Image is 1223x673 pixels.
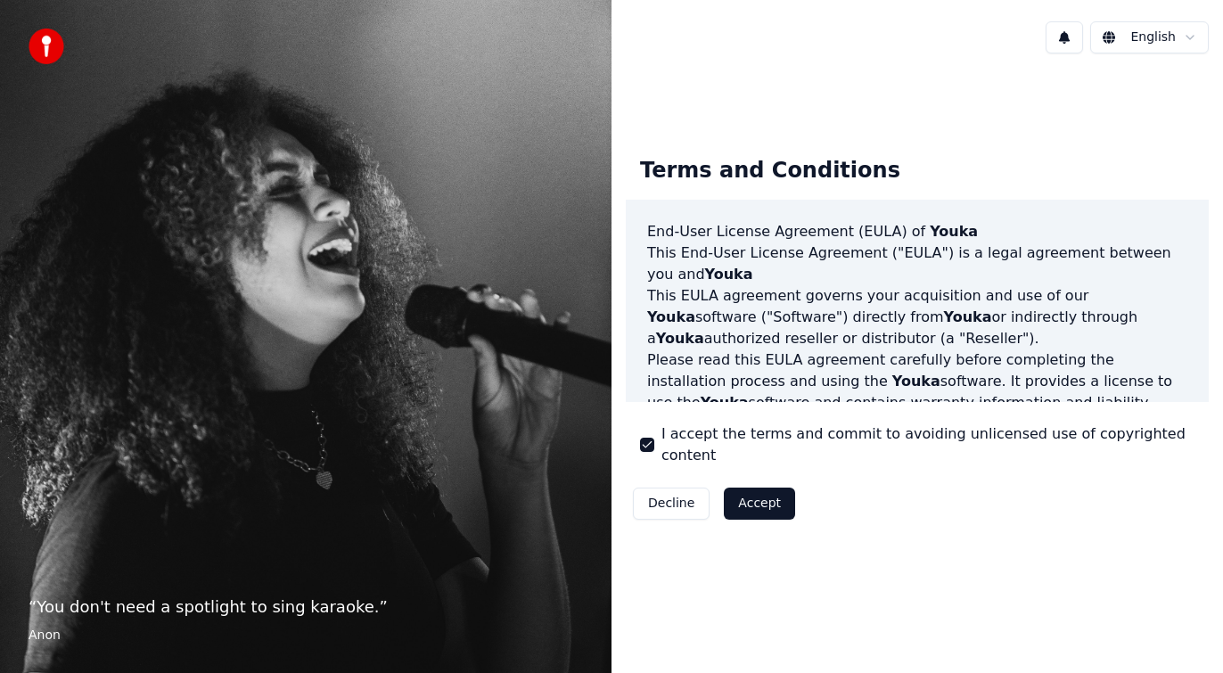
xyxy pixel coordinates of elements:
span: Youka [892,373,940,390]
footer: Anon [29,627,583,644]
div: Terms and Conditions [626,143,915,200]
label: I accept the terms and commit to avoiding unlicensed use of copyrighted content [661,423,1194,466]
span: Youka [656,330,704,347]
span: Youka [705,266,753,283]
button: Accept [724,488,795,520]
span: Youka [701,394,749,411]
p: This EULA agreement governs your acquisition and use of our software ("Software") directly from o... [647,285,1187,349]
img: youka [29,29,64,64]
p: This End-User License Agreement ("EULA") is a legal agreement between you and [647,242,1187,285]
span: Youka [647,308,695,325]
p: Please read this EULA agreement carefully before completing the installation process and using th... [647,349,1187,435]
span: Youka [930,223,978,240]
button: Decline [633,488,710,520]
h3: End-User License Agreement (EULA) of [647,221,1187,242]
p: “ You don't need a spotlight to sing karaoke. ” [29,595,583,620]
span: Youka [944,308,992,325]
